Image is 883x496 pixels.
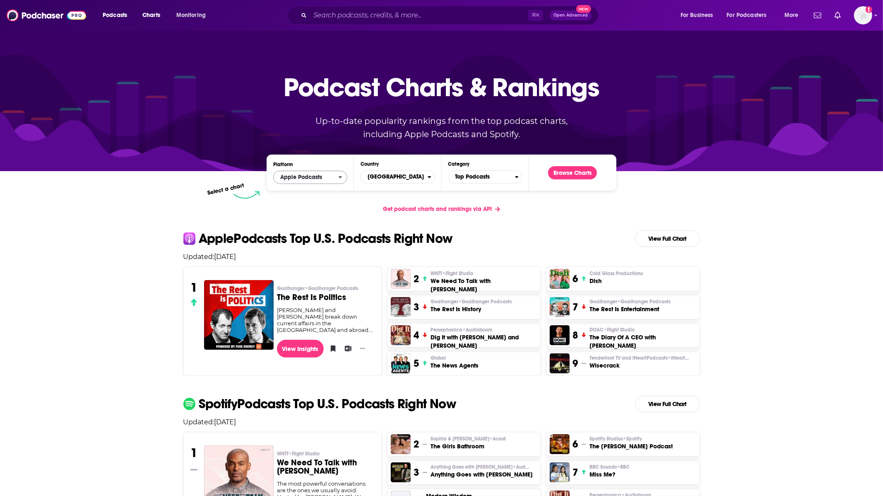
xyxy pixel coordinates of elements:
[391,325,411,345] img: Dig It with Jo Whiley and Zoe Ball
[414,273,419,285] h3: 2
[431,442,506,450] h3: The Girls Bathroom
[183,398,195,410] img: spotify Icon
[277,293,375,302] h3: The Rest Is Politics
[199,232,452,245] p: Apple Podcasts Top U.S. Podcasts Right Now
[176,10,206,21] span: Monitoring
[589,333,696,350] h3: The Diary Of A CEO with [PERSON_NAME]
[357,344,368,353] button: Show More Button
[431,298,512,305] p: Goalhanger • Goalhanger Podcasts
[431,333,537,350] h3: Dig It with [PERSON_NAME] and [PERSON_NAME]
[550,269,570,289] img: Dish
[589,355,689,361] p: Tenderfoot TV and iHeartPodcasts • iHeartRadio
[391,434,411,454] a: The Girls Bathroom
[589,436,673,442] p: Spotify Studios • Spotify
[391,269,411,289] a: We Need To Talk with Paul C. Brunson
[391,297,411,317] a: The Rest Is History
[414,466,419,479] h3: 3
[589,355,689,370] a: Tenderfoot TV and iHeartPodcasts•iHeartRadioWisecrack
[233,191,260,199] img: select arrow
[589,327,696,350] a: DOAC•Flight StudioThe Diary Of A CEO with [PERSON_NAME]
[550,434,570,454] a: The Louis Theroux Podcast
[589,464,630,479] a: BBC Sounds•BBCMiss Me?
[431,298,512,305] span: Goalhanger
[431,270,473,277] span: WNTT
[462,327,492,333] span: • Audioboom
[277,307,375,333] div: [PERSON_NAME] and [PERSON_NAME] break down current affairs in the [GEOGRAPHIC_DATA] and abroad. T...
[431,327,537,333] p: Persephonica • Audioboom
[623,436,642,442] span: • Spotify
[280,174,322,180] span: Apple Podcasts
[779,9,809,22] button: open menu
[177,253,707,261] p: Updated: [DATE]
[142,10,160,21] span: Charts
[277,285,375,292] p: Goalhanger • Goalhanger Podcasts
[589,298,671,305] p: Goalhanger • Goalhanger Podcasts
[431,355,479,361] p: Global
[277,340,324,358] a: View Insights
[277,285,375,307] a: Goalhanger•Goalhanger PodcastsThe Rest Is Politics
[295,6,606,25] div: Search podcasts, credits, & more...
[589,442,673,450] h3: The [PERSON_NAME] Podcast
[342,342,350,355] button: Add to List
[550,325,570,345] img: The Diary Of A CEO with Steven Bartlett
[431,305,512,313] h3: The Rest Is History
[635,230,700,247] a: View Full Chart
[7,7,86,23] img: Podchaser - Follow, Share and Rate Podcasts
[414,301,419,313] h3: 3
[376,199,507,219] a: Get podcast charts and rankings via API
[431,436,506,450] a: Sophia & [PERSON_NAME]•AcastThe Girls Bathroom
[414,357,419,370] h3: 5
[391,353,411,373] img: The News Agents
[391,462,411,482] img: Anything Goes with James English
[589,270,643,277] p: Cold Glass Productions
[589,270,643,285] a: Cold Glass ProductionsDish
[431,270,537,293] a: WNTT•Flight StudioWe Need To Talk with [PERSON_NAME]
[448,170,522,184] button: Categories
[431,436,506,442] p: Sophia & Cinzia • Acast
[489,436,506,442] span: • Acast
[289,451,320,457] span: • Flight Studio
[97,9,138,22] button: open menu
[305,286,358,291] span: • Goalhanger Podcasts
[573,301,578,313] h3: 7
[431,327,492,333] span: Persephonica
[681,10,713,21] span: For Business
[553,13,588,17] span: Open Advanced
[103,10,127,21] span: Podcasts
[190,280,197,295] h3: 1
[431,298,512,313] a: Goalhanger•Goalhanger PodcastsThe Rest Is History
[431,270,537,277] p: WNTT • Flight Studio
[573,357,578,370] h3: 9
[589,464,630,470] span: BBC Sounds
[722,9,779,22] button: open menu
[589,470,630,479] h3: Miss Me?
[604,327,635,333] span: • Flight Studio
[327,342,335,355] button: Bookmark Podcast
[617,464,630,470] span: • BBC
[550,10,592,20] button: Open AdvancedNew
[635,396,700,412] a: View Full Chart
[431,436,506,442] span: Sophia & [PERSON_NAME]
[204,280,274,349] a: The Rest Is Politics
[204,280,274,350] a: The Rest Is Politics
[573,438,578,450] h3: 6
[854,6,872,24] button: Show profile menu
[550,353,570,373] a: Wisecrack
[589,298,671,313] a: Goalhanger•Goalhanger PodcastsThe Rest Is Entertainment
[550,297,570,317] img: The Rest Is Entertainment
[831,8,844,22] a: Show notifications dropdown
[548,166,597,179] button: Browse Charts
[550,462,570,482] img: Miss Me?
[617,299,671,305] span: • Goalhanger Podcasts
